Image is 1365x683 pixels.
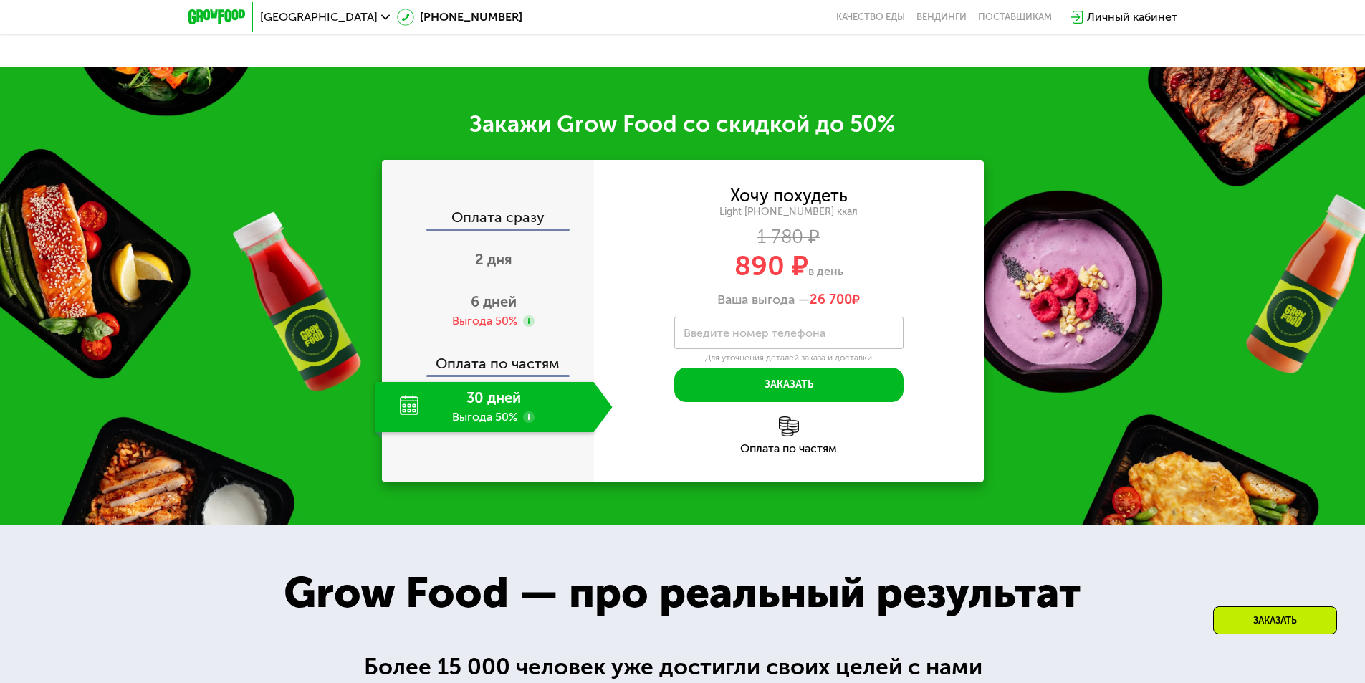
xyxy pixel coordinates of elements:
span: 2 дня [475,251,512,268]
label: Введите номер телефона [684,329,825,337]
div: поставщикам [978,11,1052,23]
a: Вендинги [916,11,967,23]
div: Личный кабинет [1087,9,1177,26]
button: Заказать [674,368,904,402]
span: в день [808,264,843,278]
div: Ваша выгода — [594,292,984,308]
span: 26 700 [810,292,852,307]
div: Оплата сразу [383,210,594,229]
a: Качество еды [836,11,905,23]
div: 1 780 ₽ [594,229,984,245]
div: Хочу похудеть [730,188,848,204]
div: Выгода 50% [452,313,517,329]
a: [PHONE_NUMBER] [397,9,522,26]
span: ₽ [810,292,860,308]
div: Grow Food — про реальный результат [252,560,1112,625]
div: Light [PHONE_NUMBER] ккал [594,206,984,219]
div: Заказать [1213,606,1337,634]
div: Для уточнения деталей заказа и доставки [674,353,904,364]
span: 890 ₽ [734,249,808,282]
div: Оплата по частям [594,443,984,454]
span: 6 дней [471,293,517,310]
img: l6xcnZfty9opOoJh.png [779,416,799,436]
div: Оплата по частям [383,342,594,375]
span: [GEOGRAPHIC_DATA] [260,11,378,23]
